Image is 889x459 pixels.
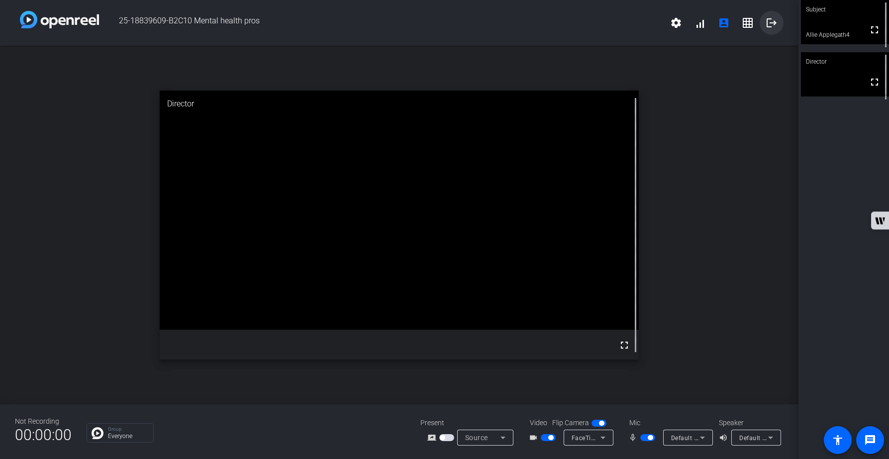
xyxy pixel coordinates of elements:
span: Default - AirPods [671,434,721,442]
mat-icon: message [864,434,876,446]
mat-icon: logout [766,17,778,29]
span: Default - AirPods [739,434,789,442]
div: Present [420,418,520,428]
p: Everyone [108,433,148,439]
mat-icon: fullscreen [869,76,881,88]
div: Not Recording [15,416,72,427]
mat-icon: mic_none [628,432,640,444]
p: Group [108,427,148,432]
span: Flip Camera [552,418,589,428]
img: Chat Icon [92,427,103,439]
mat-icon: fullscreen [618,339,630,351]
button: signal_cellular_alt [688,11,712,35]
div: Speaker [719,418,779,428]
span: Source [465,434,488,442]
span: 25-18839609-B2C10 Mental health pros [99,11,664,35]
mat-icon: grid_on [742,17,754,29]
mat-icon: screen_share_outline [427,432,439,444]
div: Director [160,91,639,117]
span: Video [530,418,547,428]
div: Director [801,52,889,71]
mat-icon: account_box [718,17,730,29]
mat-icon: volume_up [719,432,731,444]
mat-icon: accessibility [832,434,844,446]
span: FaceTime HD Camera (Built-in) (05ac:8514) [572,434,699,442]
img: white-gradient.svg [20,11,99,28]
mat-icon: settings [670,17,682,29]
div: Mic [619,418,719,428]
mat-icon: videocam_outline [529,432,541,444]
mat-icon: fullscreen [869,24,881,36]
span: 00:00:00 [15,423,72,447]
